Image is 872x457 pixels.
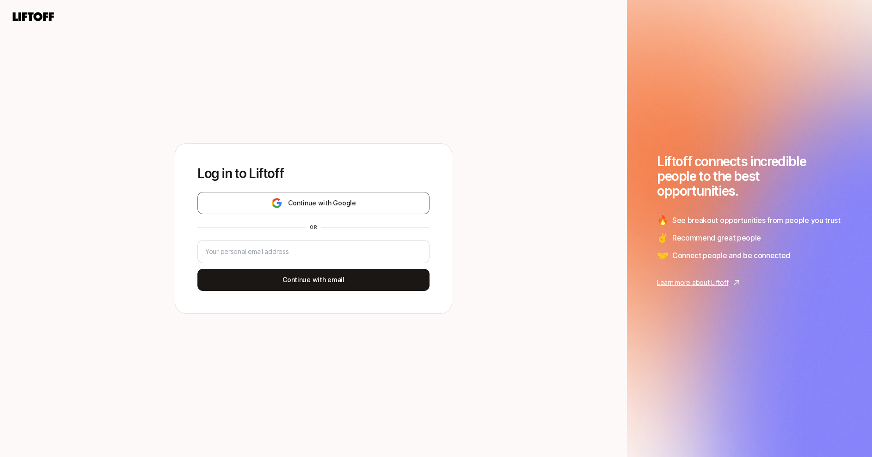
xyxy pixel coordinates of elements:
[205,246,422,257] input: Your personal email address
[197,166,430,181] p: Log in to Liftoff
[657,231,669,245] span: ✌️
[657,277,842,288] a: Learn more about Liftoff
[672,214,841,226] span: See breakout opportunities from people you trust
[657,154,842,198] h1: Liftoff connects incredible people to the best opportunities.
[657,248,669,262] span: 🤝
[197,192,430,214] button: Continue with Google
[197,269,430,291] button: Continue with email
[672,232,761,244] span: Recommend great people
[672,249,790,261] span: Connect people and be connected
[657,213,669,227] span: 🔥
[306,223,321,231] div: or
[271,198,282,209] img: google-logo
[657,277,728,288] p: Learn more about Liftoff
